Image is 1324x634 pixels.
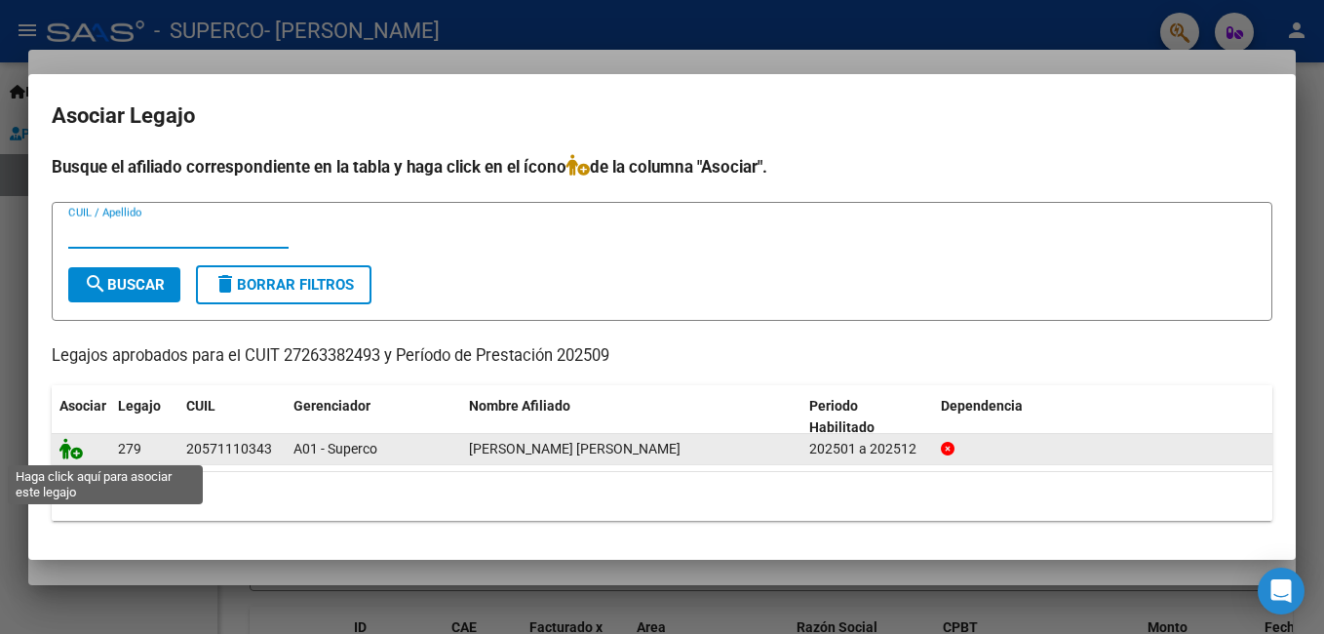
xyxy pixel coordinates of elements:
[214,276,354,294] span: Borrar Filtros
[118,398,161,414] span: Legajo
[84,272,107,296] mat-icon: search
[293,398,370,414] span: Gerenciador
[84,276,165,294] span: Buscar
[469,441,681,456] span: DI PIETRANTONIO CABRERA ANTONIO
[110,385,178,450] datatable-header-cell: Legajo
[52,344,1272,369] p: Legajos aprobados para el CUIT 27263382493 y Período de Prestación 202509
[941,398,1023,414] span: Dependencia
[186,438,272,460] div: 20571110343
[118,441,141,456] span: 279
[461,385,801,450] datatable-header-cell: Nombre Afiliado
[196,265,371,304] button: Borrar Filtros
[1258,568,1305,614] div: Open Intercom Messenger
[52,385,110,450] datatable-header-cell: Asociar
[52,154,1272,179] h4: Busque el afiliado correspondiente en la tabla y haga click en el ícono de la columna "Asociar".
[809,398,875,436] span: Periodo Habilitado
[801,385,933,450] datatable-header-cell: Periodo Habilitado
[186,398,215,414] span: CUIL
[214,272,237,296] mat-icon: delete
[809,438,925,460] div: 202501 a 202512
[469,398,570,414] span: Nombre Afiliado
[178,385,286,450] datatable-header-cell: CUIL
[59,398,106,414] span: Asociar
[933,385,1273,450] datatable-header-cell: Dependencia
[68,267,180,302] button: Buscar
[52,472,1272,521] div: 1 registros
[286,385,461,450] datatable-header-cell: Gerenciador
[293,441,377,456] span: A01 - Superco
[52,98,1272,135] h2: Asociar Legajo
